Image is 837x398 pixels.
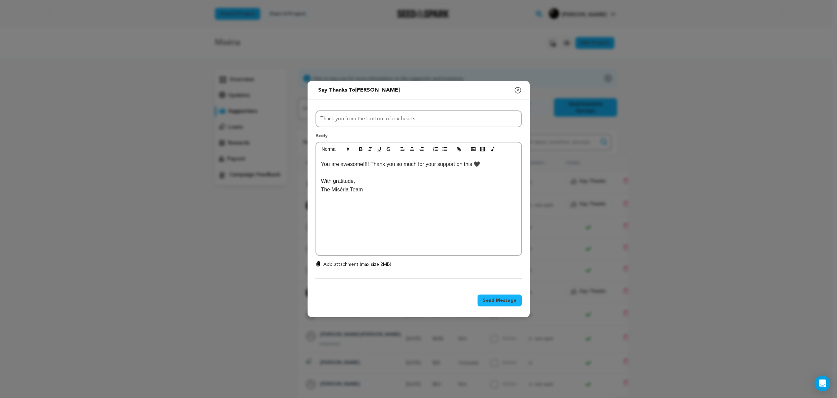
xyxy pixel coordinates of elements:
[355,88,400,93] span: [PERSON_NAME]
[321,177,516,185] p: With gratitude,
[478,295,522,306] button: Send Message
[315,110,522,127] input: Subject
[315,133,522,142] p: Body
[321,185,516,194] p: The Miséria Team
[318,86,400,94] div: Say thanks to
[323,261,391,268] p: Add attachment (max size 2MB)
[815,376,830,391] div: Open Intercom Messenger
[483,297,517,304] span: Send Message
[321,160,516,169] p: You are awesome!!!! Thank you so much for your support on this 🖤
